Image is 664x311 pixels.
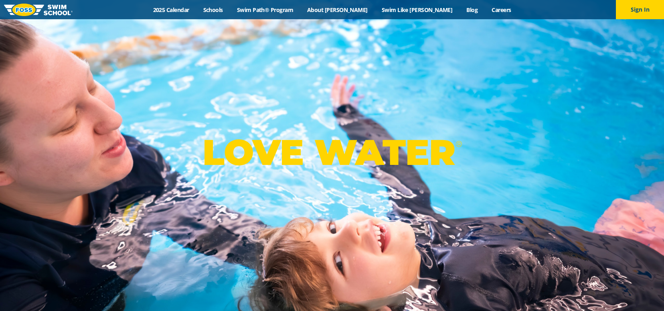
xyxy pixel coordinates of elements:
[485,6,518,14] a: Careers
[196,6,230,14] a: Schools
[455,139,462,149] sup: ®
[300,6,375,14] a: About [PERSON_NAME]
[202,131,462,174] p: LOVE WATER
[460,6,485,14] a: Blog
[375,6,460,14] a: Swim Like [PERSON_NAME]
[4,4,73,16] img: FOSS Swim School Logo
[230,6,300,14] a: Swim Path® Program
[146,6,196,14] a: 2025 Calendar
